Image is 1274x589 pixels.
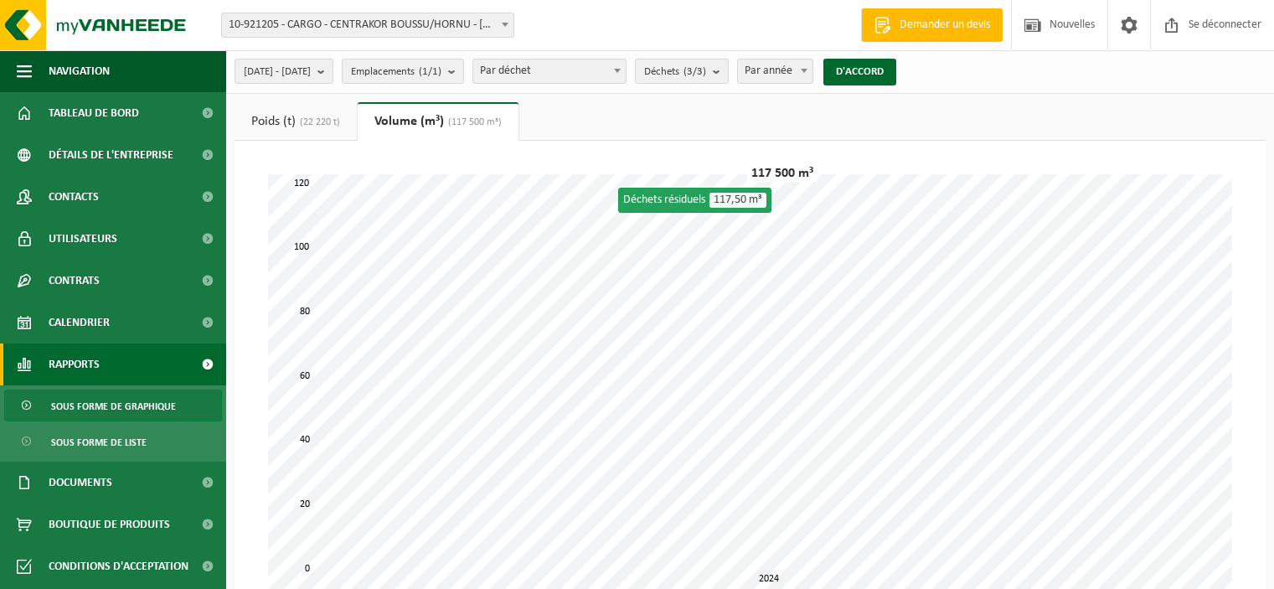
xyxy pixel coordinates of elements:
[251,115,296,128] font: Poids (t)
[49,519,170,531] font: Boutique de produits
[229,18,581,31] font: 10-921205 - CARGO - CENTRAKOR BOUSSU/HORNU - [GEOGRAPHIC_DATA]
[49,233,117,245] font: Utilisateurs
[342,59,464,84] button: Emplacements(1/1)
[623,194,705,206] font: Déchets résiduels
[49,561,188,573] font: Conditions d'acceptation
[480,65,531,77] font: Par déchet
[221,13,514,38] span: 10-921205 - CARGO - CENTRAKOR BOUSSU/HORNU - HORNU
[49,107,139,120] font: Tableau de bord
[49,65,110,78] font: Navigation
[1189,18,1261,31] font: Se déconnecter
[473,59,626,83] span: Par déchet
[1050,18,1095,31] font: Nouvelles
[836,66,884,77] font: D'ACCORD
[448,117,502,127] font: (117 500 m³)
[4,426,222,457] a: Sous forme de liste
[751,167,813,180] font: 117 500 m³
[51,438,147,448] font: Sous forme de liste
[222,13,513,37] span: 10-921205 - CARGO - CENTRAKOR BOUSSU/HORNU - HORNU
[861,8,1003,42] a: Demander un devis
[644,66,679,77] font: Déchets
[300,117,340,127] font: (22 220 t)
[49,317,110,329] font: Calendrier
[683,66,706,77] font: (3/3)
[419,66,441,77] font: (1/1)
[49,275,100,287] font: Contrats
[49,149,173,162] font: Détails de l'entreprise
[823,59,896,85] button: D'ACCORD
[900,18,990,31] font: Demander un devis
[351,66,415,77] font: Emplacements
[49,477,112,489] font: Documents
[235,59,333,84] button: [DATE] - [DATE]
[4,390,222,421] a: Sous forme de graphique
[51,402,176,412] font: Sous forme de graphique
[49,359,100,371] font: Rapports
[244,66,311,77] font: [DATE] - [DATE]
[737,59,813,84] span: Par année
[374,115,444,128] font: Volume (m³)
[49,191,99,204] font: Contacts
[472,59,627,84] span: Par déchet
[714,194,762,206] font: 117,50 m³
[738,59,812,83] span: Par année
[635,59,729,84] button: Déchets(3/3)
